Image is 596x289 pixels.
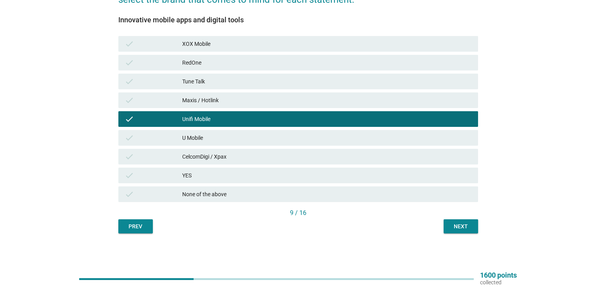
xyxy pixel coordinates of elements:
[450,222,472,231] div: Next
[125,171,134,180] i: check
[125,222,147,231] div: Prev
[182,152,471,161] div: CelcomDigi / Xpax
[182,39,471,49] div: XOX Mobile
[125,133,134,143] i: check
[444,219,478,233] button: Next
[182,96,471,105] div: Maxis / Hotlink
[125,190,134,199] i: check
[182,190,471,199] div: None of the above
[118,208,478,218] div: 9 / 16
[480,272,517,279] p: 1600 points
[125,58,134,67] i: check
[118,219,153,233] button: Prev
[125,39,134,49] i: check
[125,152,134,161] i: check
[182,133,471,143] div: U Mobile
[182,77,471,86] div: Tune Talk
[182,58,471,67] div: RedOne
[125,114,134,124] i: check
[118,14,478,25] div: Innovative mobile apps and digital tools
[182,114,471,124] div: Unifi Mobile
[125,96,134,105] i: check
[182,171,471,180] div: YES
[125,77,134,86] i: check
[480,279,517,286] p: collected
